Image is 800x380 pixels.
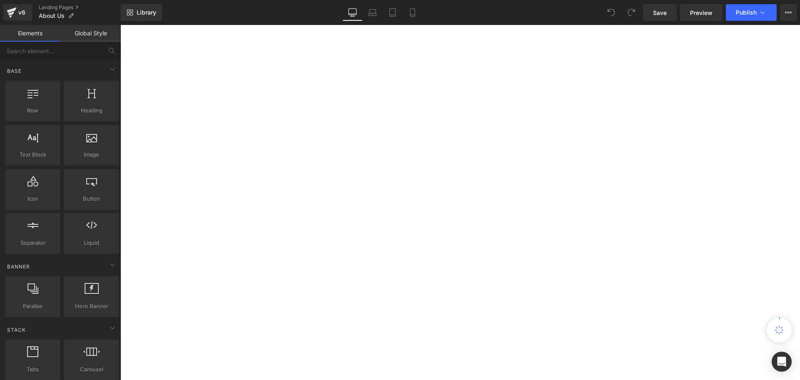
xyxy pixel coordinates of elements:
span: Button [66,194,117,203]
a: Desktop [342,4,362,21]
a: Global Style [60,25,121,42]
a: Laptop [362,4,382,21]
button: More [780,4,797,21]
span: Stack [6,326,27,334]
span: Publish [736,9,757,16]
span: Heading [66,106,117,115]
span: Tabs [7,365,58,374]
span: Parallax [7,302,58,310]
span: Text Block [7,150,58,159]
span: Icon [7,194,58,203]
span: Image [66,150,117,159]
span: Save [653,8,667,17]
span: Separator [7,238,58,247]
button: Redo [623,4,640,21]
a: Mobile [402,4,422,21]
span: Banner [6,263,31,271]
span: Base [6,67,22,75]
span: About Us [39,12,65,19]
button: Publish [726,4,777,21]
span: Liquid [66,238,117,247]
span: Hero Banner [66,302,117,310]
span: Library [137,9,156,16]
div: Open Intercom Messenger [772,352,792,372]
a: Tablet [382,4,402,21]
span: Preview [690,8,712,17]
span: Carousel [66,365,117,374]
a: v6 [3,4,32,21]
span: Row [7,106,58,115]
a: Preview [680,4,722,21]
a: Landing Pages [39,4,121,11]
a: New Library [121,4,162,21]
button: Undo [603,4,620,21]
div: v6 [17,7,27,18]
